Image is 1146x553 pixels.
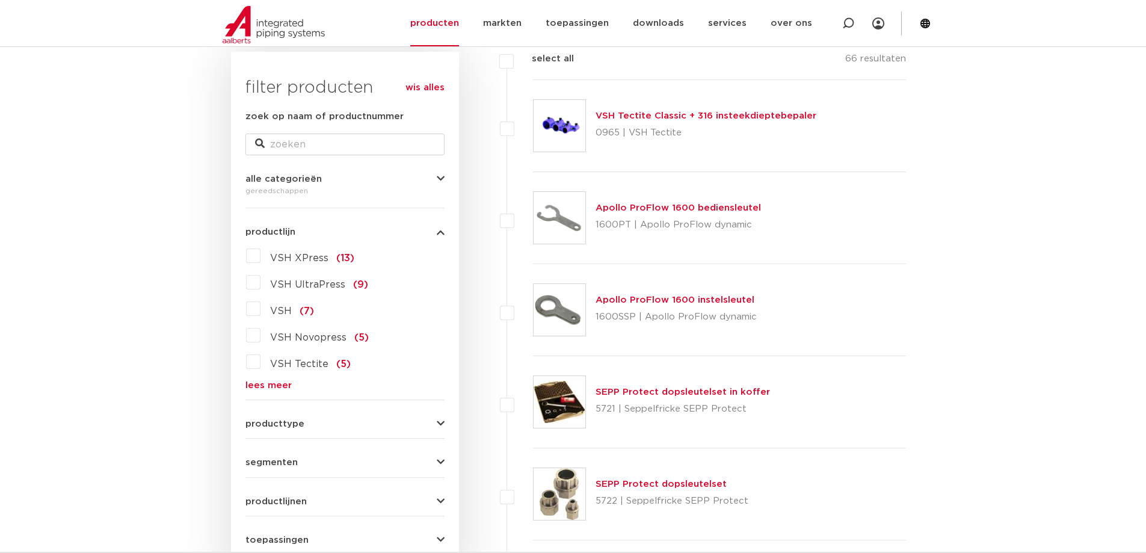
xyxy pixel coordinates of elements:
a: Apollo ProFlow 1600 instelsleutel [596,295,754,304]
span: VSH XPress [270,253,328,263]
button: productlijnen [245,497,445,506]
button: toepassingen [245,536,445,545]
span: producttype [245,419,304,428]
button: alle categorieën [245,175,445,184]
img: Thumbnail for SEPP Protect dopsleutelset [534,468,585,520]
span: (5) [336,359,351,369]
a: lees meer [245,381,445,390]
span: productlijnen [245,497,307,506]
img: Thumbnail for Apollo ProFlow 1600 instelsleutel [534,284,585,336]
span: segmenten [245,458,298,467]
p: 1600PT | Apollo ProFlow dynamic [596,215,761,235]
button: producttype [245,419,445,428]
label: select all [514,52,574,66]
span: alle categorieën [245,175,322,184]
a: Apollo ProFlow 1600 bediensleutel [596,203,761,212]
span: (7) [300,306,314,316]
a: VSH Tectite Classic + 316 insteekdieptebepaler [596,111,816,120]
span: (13) [336,253,354,263]
a: SEPP Protect dopsleutelset in koffer [596,388,770,397]
div: gereedschappen [245,184,445,198]
span: productlijn [245,227,295,236]
span: (5) [354,333,369,342]
a: SEPP Protect dopsleutelset [596,480,727,489]
img: Thumbnail for SEPP Protect dopsleutelset in koffer [534,376,585,428]
a: wis alles [405,81,445,95]
img: Thumbnail for Apollo ProFlow 1600 bediensleutel [534,192,585,244]
img: Thumbnail for VSH Tectite Classic + 316 insteekdieptebepaler [534,100,585,152]
p: 5722 | Seppelfricke SEPP Protect [596,492,748,511]
span: VSH [270,306,292,316]
p: 66 resultaten [845,52,906,70]
input: zoeken [245,134,445,155]
h3: filter producten [245,76,445,100]
label: zoek op naam of productnummer [245,110,404,124]
button: productlijn [245,227,445,236]
button: segmenten [245,458,445,467]
p: 5721 | Seppelfricke SEPP Protect [596,400,770,419]
span: VSH Novopress [270,333,347,342]
span: (9) [353,280,368,289]
span: VSH UltraPress [270,280,345,289]
span: toepassingen [245,536,309,545]
p: 1600SSP | Apollo ProFlow dynamic [596,307,757,327]
span: VSH Tectite [270,359,328,369]
p: 0965 | VSH Tectite [596,123,816,143]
